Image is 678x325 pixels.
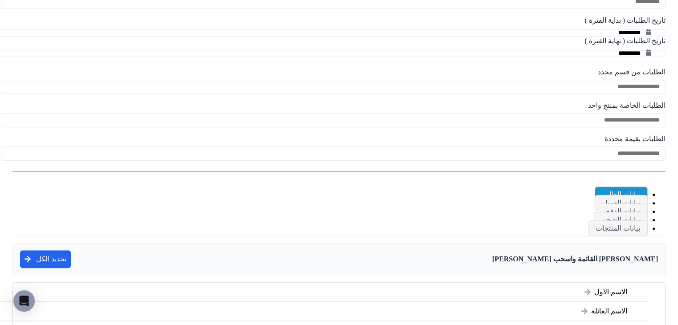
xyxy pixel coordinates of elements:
a: بيانات العميل [595,195,648,211]
a: بيانات المنتجات [588,220,648,236]
div: تحديد الكل [20,250,71,268]
div: Open Intercom Messenger [13,290,35,312]
label: الطلبات بقيمة محددة [12,134,666,143]
div: [PERSON_NAME] القائمة واسحب [PERSON_NAME] [12,244,666,275]
label: الطلبات الخاصة بمنتج واحد [12,101,666,110]
a: بيانات الطلب [595,187,648,202]
a: بيانات الشحن [594,212,648,227]
label: تاريخ الطلبات ( بداية الفترة ) [12,16,666,24]
label: تاريخ الطلبات ( نهاية الفترة ) [12,37,666,45]
label: الطلبات من قسم محدد [12,68,666,76]
a: بيانات الدفع [599,203,648,219]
